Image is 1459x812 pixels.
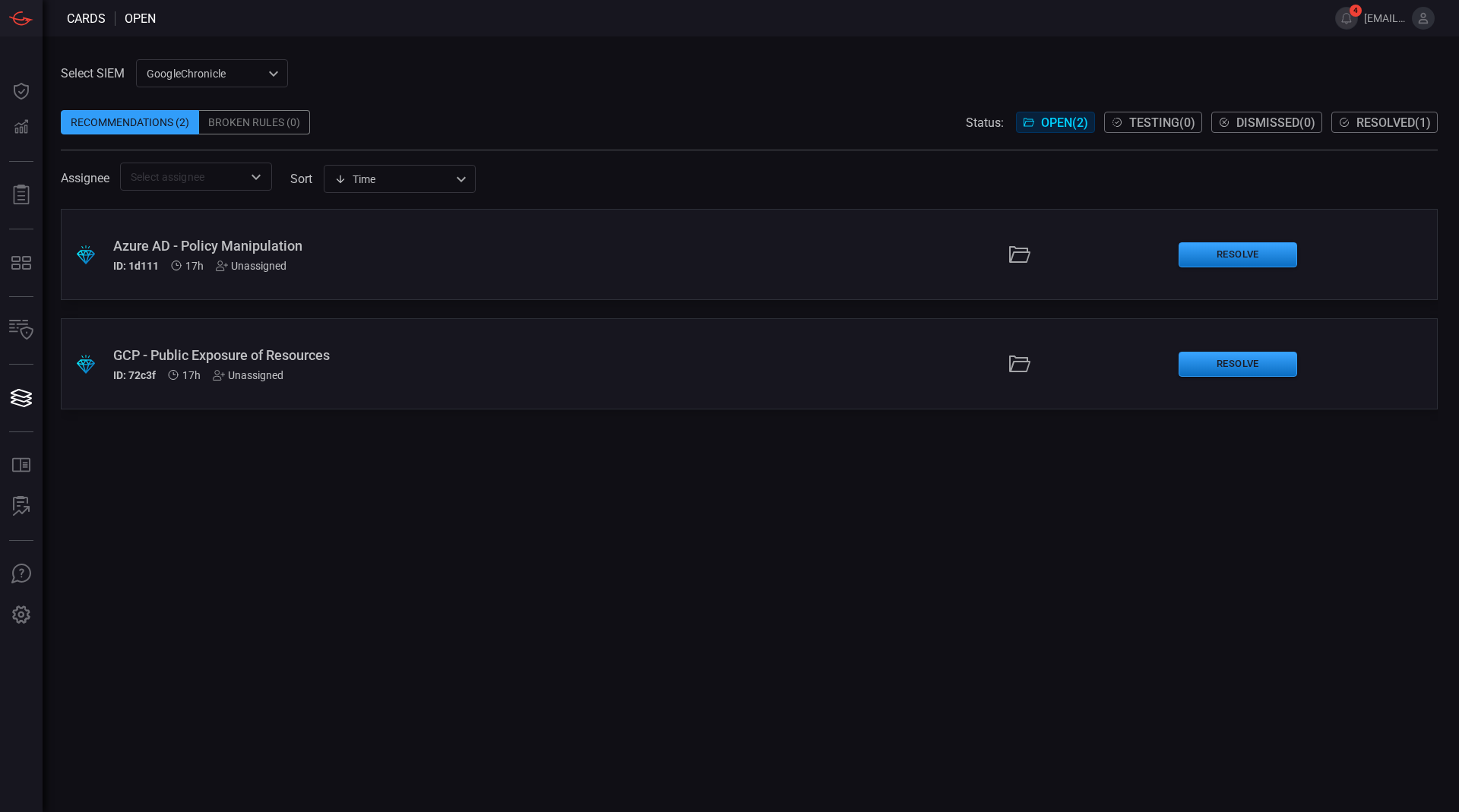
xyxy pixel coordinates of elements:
span: Testing ( 0 ) [1129,115,1195,130]
button: Dashboard [3,73,40,109]
button: Rule Catalog [3,447,40,484]
div: Recommendations (2) [61,110,199,134]
h5: ID: 72c3f [113,369,156,381]
button: Reports [3,177,40,213]
div: GCP - Public Exposure of Resources [113,347,596,363]
button: Resolve [1179,352,1297,377]
span: Cards [67,11,106,26]
button: Open [245,166,267,188]
div: Unassigned [216,260,286,272]
span: Assignee [61,171,109,185]
button: Detections [3,109,40,146]
label: sort [290,172,312,186]
div: Azure AD - Policy Manipulation [113,238,596,254]
p: GoogleChronicle [147,66,264,81]
h5: ID: 1d111 [113,260,159,272]
button: Resolve [1179,242,1297,267]
span: Dismissed ( 0 ) [1236,115,1315,130]
button: 4 [1335,7,1358,30]
button: MITRE - Detection Posture [3,245,40,281]
span: open [125,11,156,26]
button: Dismissed(0) [1211,112,1322,133]
span: Sep 25, 2025 10:23 PM [185,260,204,272]
span: Resolved ( 1 ) [1356,115,1431,130]
span: [EMAIL_ADDRESS][DOMAIN_NAME] [1364,12,1406,24]
button: Inventory [3,312,40,349]
button: Testing(0) [1104,112,1202,133]
button: Ask Us A Question [3,556,40,592]
button: Open(2) [1016,112,1095,133]
div: Broken Rules (0) [199,110,310,134]
div: Time [334,172,451,187]
div: Unassigned [213,369,283,381]
span: Open ( 2 ) [1041,115,1088,130]
button: Resolved(1) [1331,112,1438,133]
span: 4 [1350,5,1362,17]
label: Select SIEM [61,66,125,81]
button: Cards [3,380,40,416]
input: Select assignee [125,167,242,186]
button: Preferences [3,597,40,633]
button: ALERT ANALYSIS [3,488,40,525]
span: Status: [966,115,1004,130]
span: Sep 25, 2025 10:23 PM [182,369,201,381]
